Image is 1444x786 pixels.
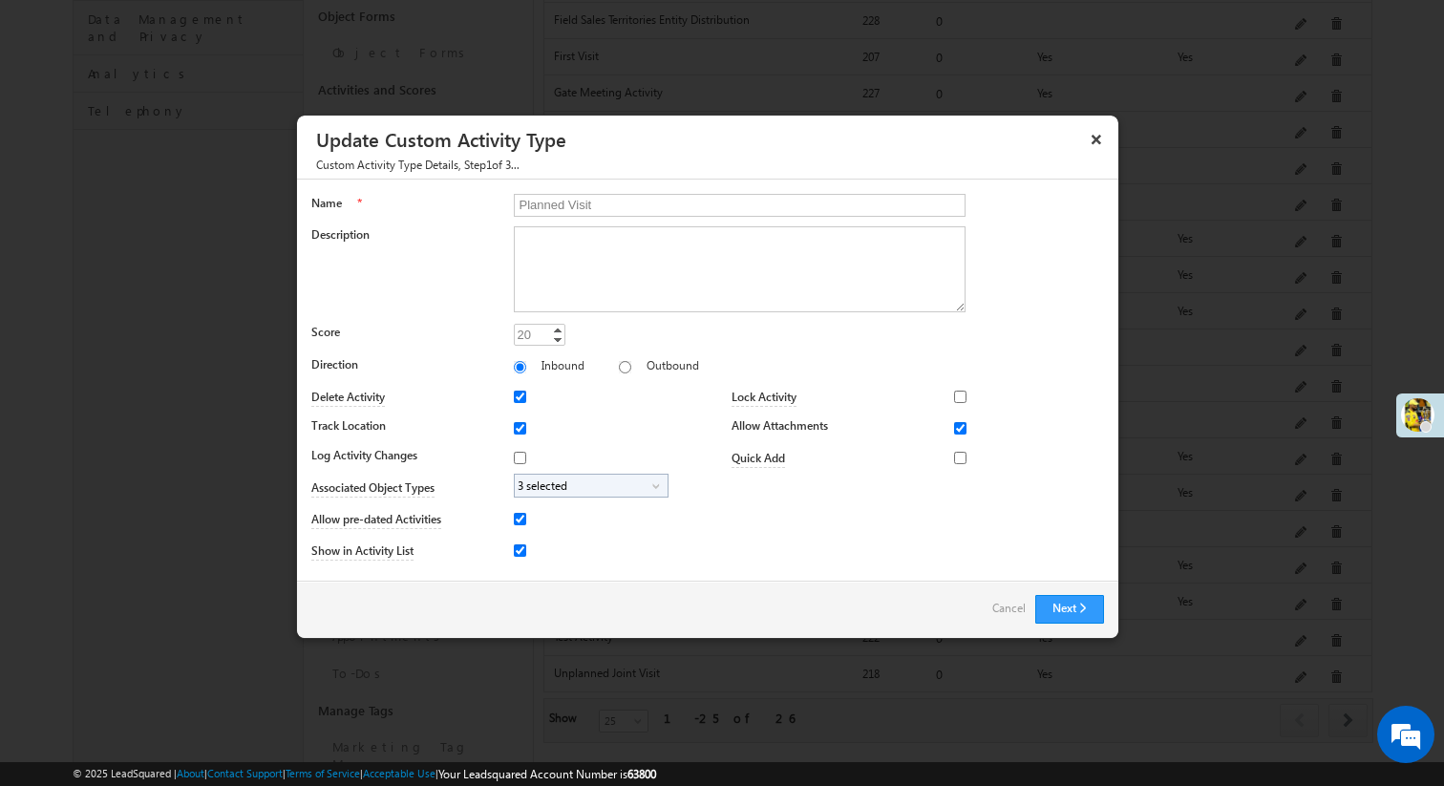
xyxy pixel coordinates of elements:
a: Contact Support [207,767,283,779]
span: 1 [486,158,492,172]
label: Delete Activity [311,389,385,407]
h3: Update Custom Activity Type [316,122,1112,156]
label: Name [311,195,342,212]
span: Custom Activity Type Details [316,158,458,172]
label: Show in Activity List [311,542,414,561]
a: Terms of Service [286,767,360,779]
span: 3 selected [515,475,652,497]
button: Next [1035,595,1104,624]
label: Allow Attachments [732,417,945,435]
label: Inbound [541,358,584,372]
div: 20 [514,324,534,346]
label: Outbound [647,358,699,372]
label: Associated Object Types [311,479,435,498]
span: select [652,482,668,491]
label: Description [311,226,495,244]
label: Log Activity Changes [311,447,504,464]
a: Decrement [550,334,565,345]
button: × [1081,122,1112,156]
label: Lock Activity [732,389,796,407]
div: Enquiry (Default), Distributor, Splitter [514,474,669,498]
a: About [177,767,204,779]
label: Allow pre-dated Activities [311,511,441,529]
span: Your Leadsquared Account Number is [438,767,656,781]
span: © 2025 LeadSquared | | | | | [73,765,656,783]
span: , Step of 3... [316,158,520,172]
label: Score [311,324,495,341]
a: Increment [550,325,565,334]
a: Cancel [992,595,1026,622]
label: Quick Add [732,450,785,468]
label: Track Location [311,417,504,435]
a: Acceptable Use [363,767,435,779]
label: Direction [311,356,495,373]
span: 63800 [627,767,656,781]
